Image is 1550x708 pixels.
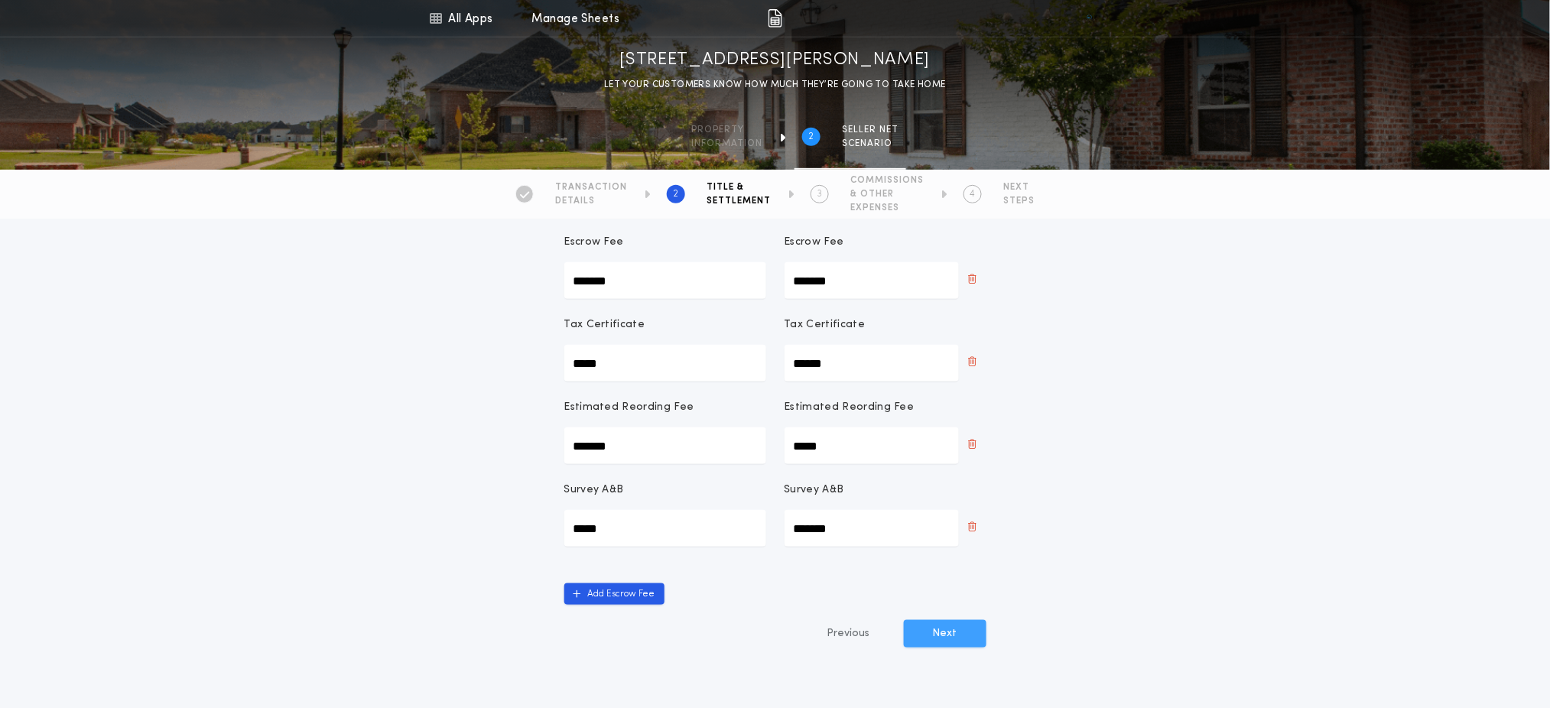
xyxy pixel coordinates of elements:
[564,510,766,547] input: Survey A&B
[564,400,694,415] p: Estimated Reording Fee
[817,188,823,200] h2: 3
[785,510,959,547] input: Survey A&B
[620,48,931,73] h1: [STREET_ADDRESS][PERSON_NAME]
[842,124,898,136] span: SELLER NET
[707,181,771,193] span: TITLE &
[785,400,915,415] p: Estimated Reording Fee
[797,620,901,648] button: Previous
[785,427,959,464] input: Estimated Reording Fee
[785,235,844,250] p: Escrow Fee
[785,317,866,333] p: Tax Certificate
[809,131,814,143] h2: 2
[674,188,679,200] h2: 2
[691,124,762,136] span: Property
[904,620,986,648] button: Next
[768,9,782,28] img: img
[1003,195,1035,207] span: STEPS
[785,482,844,498] p: Survey A&B
[564,583,665,605] button: Add Escrow Fee
[691,138,762,150] span: information
[564,262,766,299] input: Escrow Fee
[564,345,766,382] input: Tax Certificate
[970,188,976,200] h2: 4
[707,195,771,207] span: SETTLEMENT
[564,482,624,498] p: Survey A&B
[604,77,946,93] p: LET YOUR CUSTOMERS KNOW HOW MUCH THEY’RE GOING TO TAKE HOME
[564,317,645,333] p: Tax Certificate
[850,202,924,214] span: EXPENSES
[555,195,627,207] span: DETAILS
[785,345,959,382] input: Tax Certificate
[785,262,959,299] input: Escrow Fee
[1003,181,1035,193] span: NEXT
[1082,11,1097,26] img: vs-icon
[850,188,924,200] span: & OTHER
[850,174,924,187] span: COMMISSIONS
[842,138,898,150] span: SCENARIO
[564,235,624,250] p: Escrow Fee
[564,427,766,464] input: Estimated Reording Fee
[555,181,627,193] span: TRANSACTION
